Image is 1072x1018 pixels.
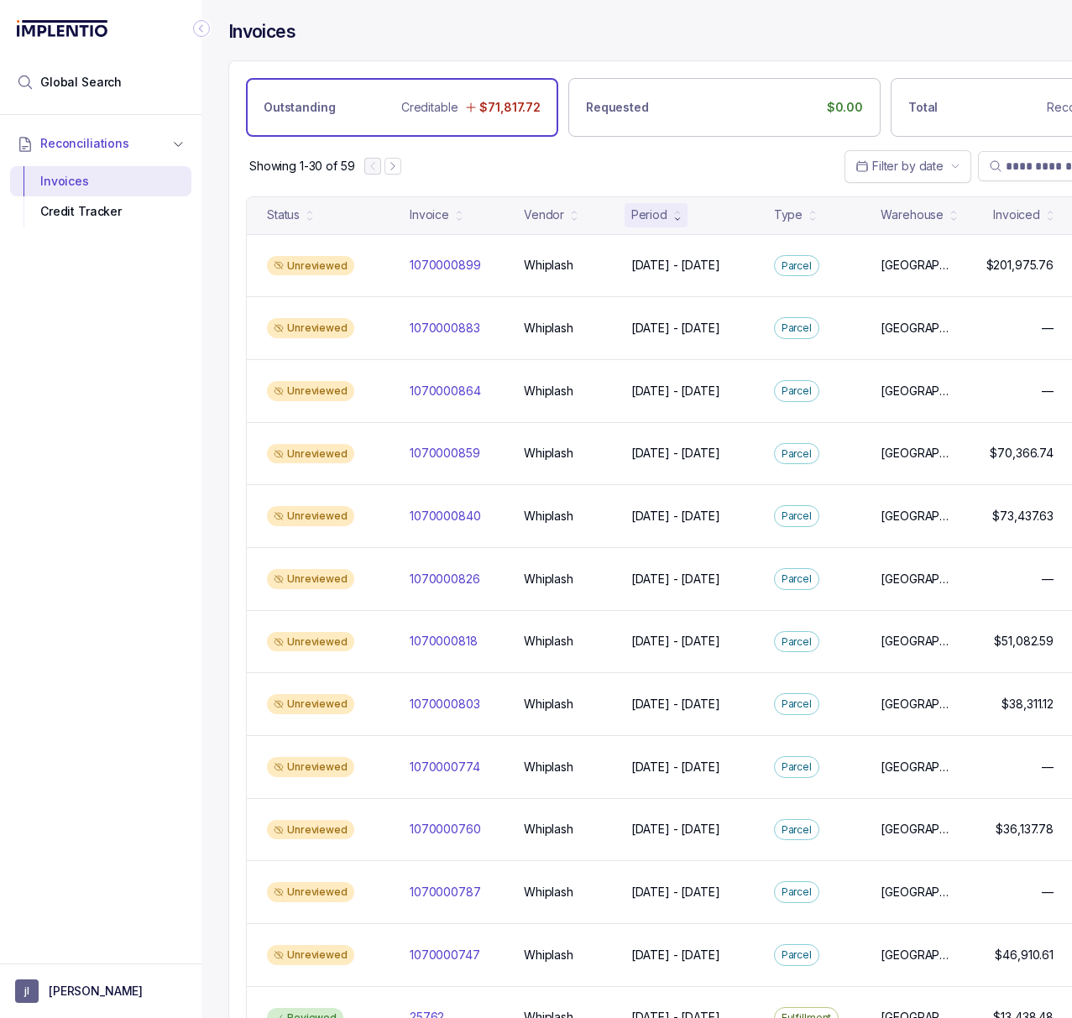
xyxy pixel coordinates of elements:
[631,257,720,274] p: [DATE] - [DATE]
[631,571,720,587] p: [DATE] - [DATE]
[827,99,863,116] p: $0.00
[1042,571,1054,587] p: —
[782,822,812,838] p: Parcel
[10,125,191,162] button: Reconciliations
[40,135,129,152] span: Reconciliations
[401,99,458,116] p: Creditable
[410,508,481,525] p: 1070000840
[881,633,954,650] p: [GEOGRAPHIC_DATA]
[267,882,354,902] div: Unreviewed
[986,257,1054,274] p: $201,975.76
[782,634,812,650] p: Parcel
[267,569,354,589] div: Unreviewed
[1001,696,1054,713] p: $38,311.12
[1042,320,1054,337] p: —
[410,633,478,650] p: 1070000818
[872,159,944,173] span: Filter by date
[782,696,812,713] p: Parcel
[881,445,954,462] p: [GEOGRAPHIC_DATA]
[631,947,720,963] p: [DATE] - [DATE]
[990,445,1054,462] p: $70,366.74
[10,163,191,231] div: Reconciliations
[479,99,541,116] p: $71,817.72
[249,158,354,175] p: Showing 1-30 of 59
[524,508,573,525] p: Whiplash
[264,99,335,116] p: Outstanding
[410,206,449,223] div: Invoice
[631,383,720,399] p: [DATE] - [DATE]
[524,206,564,223] div: Vendor
[881,759,954,775] p: [GEOGRAPHIC_DATA]
[881,884,954,901] p: [GEOGRAPHIC_DATA]
[410,383,481,399] p: 1070000864
[267,444,354,464] div: Unreviewed
[524,571,573,587] p: Whiplash
[267,206,300,223] div: Status
[410,947,480,963] p: 1070000747
[782,446,812,462] p: Parcel
[1042,759,1054,775] p: —
[410,821,481,838] p: 1070000760
[774,206,803,223] div: Type
[524,320,573,337] p: Whiplash
[994,633,1054,650] p: $51,082.59
[881,257,954,274] p: [GEOGRAPHIC_DATA]
[782,571,812,587] p: Parcel
[782,947,812,963] p: Parcel
[228,20,295,44] h4: Invoices
[881,947,954,963] p: [GEOGRAPHIC_DATA]
[24,166,178,196] div: Invoices
[410,696,480,713] p: 1070000803
[267,506,354,526] div: Unreviewed
[410,571,480,587] p: 1070000826
[586,99,649,116] p: Requested
[524,696,573,713] p: Whiplash
[996,821,1054,838] p: $36,137.78
[631,633,720,650] p: [DATE] - [DATE]
[782,759,812,775] p: Parcel
[524,633,573,650] p: Whiplash
[995,947,1054,963] p: $46,910.61
[881,821,954,838] p: [GEOGRAPHIC_DATA]
[881,508,954,525] p: [GEOGRAPHIC_DATA]
[267,256,354,276] div: Unreviewed
[267,381,354,401] div: Unreviewed
[782,383,812,399] p: Parcel
[267,694,354,714] div: Unreviewed
[782,258,812,274] p: Parcel
[881,571,954,587] p: [GEOGRAPHIC_DATA]
[267,318,354,338] div: Unreviewed
[49,983,143,1000] p: [PERSON_NAME]
[631,320,720,337] p: [DATE] - [DATE]
[40,74,122,91] span: Global Search
[782,320,812,337] p: Parcel
[384,158,401,175] button: Next Page
[881,206,944,223] div: Warehouse
[855,158,944,175] search: Date Range Picker
[524,947,573,963] p: Whiplash
[993,206,1040,223] div: Invoiced
[992,508,1054,525] p: $73,437.63
[524,383,573,399] p: Whiplash
[267,945,354,965] div: Unreviewed
[881,383,954,399] p: [GEOGRAPHIC_DATA]
[524,257,573,274] p: Whiplash
[15,979,39,1003] span: User initials
[631,821,720,838] p: [DATE] - [DATE]
[631,696,720,713] p: [DATE] - [DATE]
[1042,884,1054,901] p: —
[267,757,354,777] div: Unreviewed
[410,884,481,901] p: 1070000787
[845,150,971,182] button: Date Range Picker
[524,821,573,838] p: Whiplash
[631,884,720,901] p: [DATE] - [DATE]
[410,445,480,462] p: 1070000859
[631,445,720,462] p: [DATE] - [DATE]
[881,320,954,337] p: [GEOGRAPHIC_DATA]
[15,979,186,1003] button: User initials[PERSON_NAME]
[782,508,812,525] p: Parcel
[524,445,573,462] p: Whiplash
[631,508,720,525] p: [DATE] - [DATE]
[410,759,480,775] p: 1070000774
[249,158,354,175] div: Remaining page entries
